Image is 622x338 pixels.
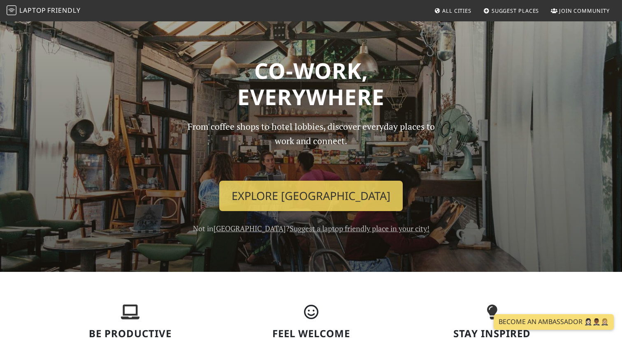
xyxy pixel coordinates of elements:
a: [GEOGRAPHIC_DATA] [214,223,286,233]
a: Become an Ambassador 🤵🏻‍♀️🤵🏾‍♂️🤵🏼‍♀️ [494,314,614,330]
a: Join Community [548,3,613,18]
a: Suggest a laptop friendly place in your city! [290,223,429,233]
p: From coffee shops to hotel lobbies, discover everyday places to work and connect. [180,120,442,174]
span: Not in ? [193,223,429,233]
span: Suggest Places [492,7,539,14]
a: All Cities [431,3,475,18]
span: Laptop [19,6,46,15]
img: LaptopFriendly [7,5,16,15]
a: Explore [GEOGRAPHIC_DATA] [219,181,403,211]
span: Join Community [559,7,610,14]
span: Friendly [47,6,80,15]
a: LaptopFriendly LaptopFriendly [7,4,81,18]
span: All Cities [442,7,471,14]
h1: Co-work, Everywhere [44,57,578,110]
a: Suggest Places [480,3,543,18]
